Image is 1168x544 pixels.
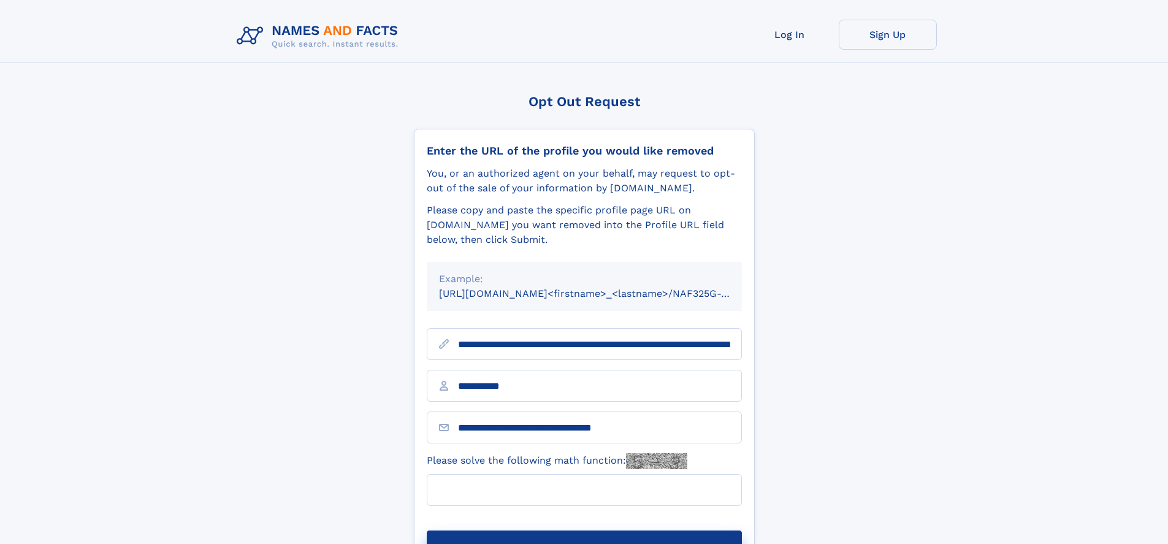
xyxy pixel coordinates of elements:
[427,144,742,158] div: Enter the URL of the profile you would like removed
[414,94,755,109] div: Opt Out Request
[839,20,937,50] a: Sign Up
[439,288,765,299] small: [URL][DOMAIN_NAME]<firstname>_<lastname>/NAF325G-xxxxxxxx
[439,272,730,286] div: Example:
[741,20,839,50] a: Log In
[427,453,687,469] label: Please solve the following math function:
[427,166,742,196] div: You, or an authorized agent on your behalf, may request to opt-out of the sale of your informatio...
[427,203,742,247] div: Please copy and paste the specific profile page URL on [DOMAIN_NAME] you want removed into the Pr...
[232,20,408,53] img: Logo Names and Facts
